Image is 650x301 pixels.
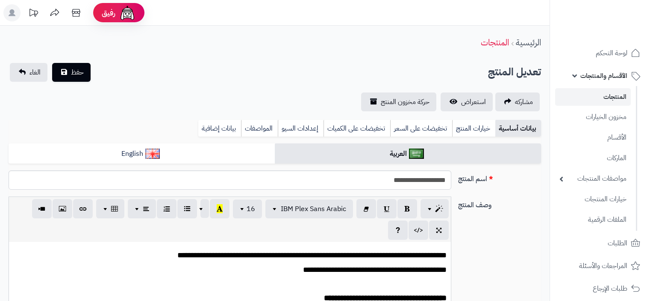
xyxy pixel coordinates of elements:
img: ai-face.png [119,4,136,21]
a: الملفات الرقمية [555,211,631,229]
button: IBM Plex Sans Arabic [265,200,353,218]
a: English [9,143,275,164]
span: IBM Plex Sans Arabic [281,204,346,214]
label: اسم المنتج [455,170,544,184]
a: الماركات [555,149,631,167]
img: العربية [409,149,424,159]
span: الغاء [29,67,41,77]
a: المنتجات [555,88,631,106]
a: مواصفات المنتجات [555,170,631,188]
a: الرئيسية [516,36,541,49]
a: تحديثات المنصة [23,4,44,24]
a: المنتجات [481,36,509,49]
a: خيارات المنتجات [555,190,631,209]
span: لوحة التحكم [596,47,627,59]
span: طلبات الإرجاع [593,283,627,295]
img: English [145,149,160,159]
a: الطلبات [555,233,645,253]
a: مشاركه [495,92,540,111]
span: مشاركه [515,97,533,107]
span: 16 [247,204,255,214]
span: المراجعات والأسئلة [579,260,627,272]
a: تخفيضات على الكميات [324,120,390,137]
span: الأقسام والمنتجات [580,70,627,82]
a: بيانات أساسية [495,120,541,137]
span: حفظ [71,67,84,77]
h2: تعديل المنتج [488,63,541,81]
span: رفيق [102,8,115,18]
span: حركة مخزون المنتج [381,97,429,107]
button: 16 [233,200,262,218]
a: حركة مخزون المنتج [361,92,436,111]
a: بيانات إضافية [198,120,241,137]
a: المواصفات [241,120,278,137]
button: حفظ [52,63,91,82]
a: المراجعات والأسئلة [555,256,645,276]
a: الغاء [10,63,47,82]
a: الأقسام [555,128,631,147]
a: خيارات المنتج [452,120,495,137]
label: وصف المنتج [455,197,544,210]
a: مخزون الخيارات [555,108,631,126]
a: طلبات الإرجاع [555,278,645,299]
a: إعدادات السيو [278,120,324,137]
img: logo-2.png [592,20,642,38]
a: العربية [275,143,541,164]
a: لوحة التحكم [555,43,645,63]
span: الطلبات [608,237,627,249]
a: استعراض [441,92,493,111]
span: استعراض [461,97,486,107]
a: تخفيضات على السعر [390,120,452,137]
